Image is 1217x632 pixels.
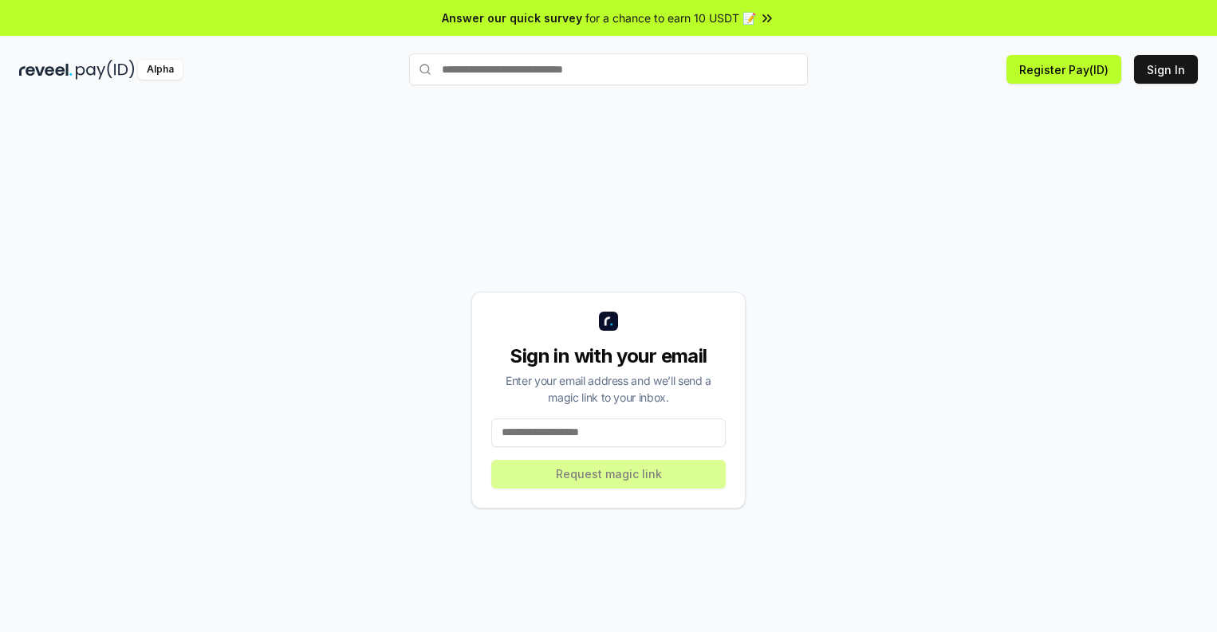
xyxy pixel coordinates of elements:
img: pay_id [76,60,135,80]
img: logo_small [599,312,618,331]
span: for a chance to earn 10 USDT 📝 [585,10,756,26]
div: Alpha [138,60,183,80]
button: Sign In [1134,55,1198,84]
div: Enter your email address and we’ll send a magic link to your inbox. [491,372,726,406]
button: Register Pay(ID) [1006,55,1121,84]
img: reveel_dark [19,60,73,80]
span: Answer our quick survey [442,10,582,26]
div: Sign in with your email [491,343,726,369]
